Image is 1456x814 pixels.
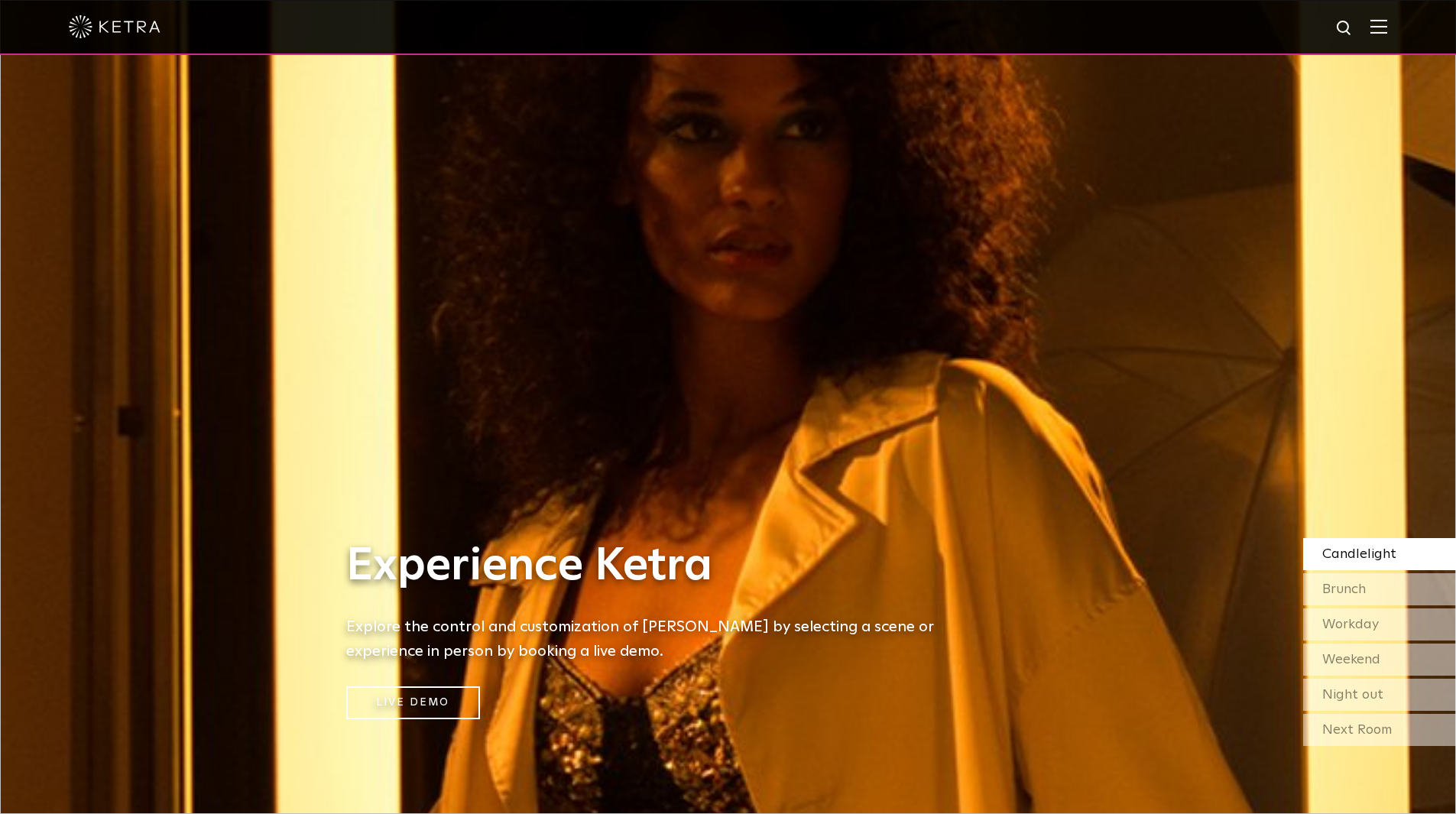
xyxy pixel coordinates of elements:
[69,15,161,38] img: ketra-logo-2019-white
[1335,19,1354,38] img: search icon
[1370,19,1387,34] img: Hamburger%20Nav.svg
[1303,714,1456,746] div: Next Room
[346,615,958,663] h5: Explore the control and customization of [PERSON_NAME] by selecting a scene or experience in pers...
[1322,618,1379,631] span: Workday
[1322,547,1396,561] span: Candlelight
[346,541,958,592] h1: Experience Ketra
[1322,582,1366,596] span: Brunch
[1322,653,1380,666] span: Weekend
[346,686,480,719] a: Live Demo
[1322,688,1383,702] span: Night out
